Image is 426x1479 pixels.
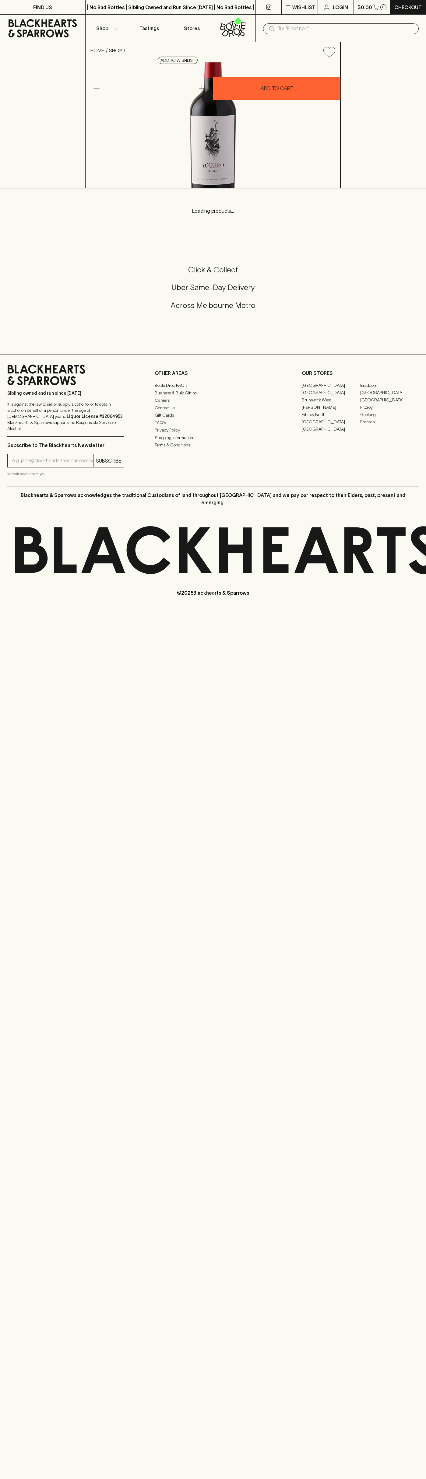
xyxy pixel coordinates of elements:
[109,48,122,53] a: SHOP
[128,15,171,42] a: Tastings
[302,369,419,377] p: OUR STORES
[155,434,272,441] a: Shipping Information
[360,396,419,404] a: [GEOGRAPHIC_DATA]
[7,471,124,477] p: We will never spam you
[302,389,360,396] a: [GEOGRAPHIC_DATA]
[302,382,360,389] a: [GEOGRAPHIC_DATA]
[7,442,124,449] p: Subscribe to The Blackhearts Newsletter
[33,4,52,11] p: FIND US
[360,404,419,411] a: Fitzroy
[184,25,200,32] p: Stores
[155,419,272,426] a: FAQ's
[155,369,272,377] p: OTHER AREAS
[360,389,419,396] a: [GEOGRAPHIC_DATA]
[6,207,420,215] p: Loading products...
[155,412,272,419] a: Gift Cards
[7,240,419,342] div: Call to action block
[7,282,419,292] h5: Uber Same-Day Delivery
[302,404,360,411] a: [PERSON_NAME]
[302,411,360,418] a: Fitzroy North
[155,404,272,411] a: Contact Us
[12,491,414,506] p: Blackhearts & Sparrows acknowledges the traditional Custodians of land throughout [GEOGRAPHIC_DAT...
[278,24,414,33] input: Try "Pinot noir"
[321,44,338,60] button: Add to wishlist
[155,397,272,404] a: Careers
[261,85,293,92] p: ADD TO CART
[96,25,108,32] p: Shop
[155,442,272,449] a: Terms & Conditions
[7,300,419,310] h5: Across Melbourne Metro
[155,382,272,389] a: Bottle Drop FAQ's
[155,389,272,397] a: Business & Bulk Gifting
[302,396,360,404] a: Brunswick West
[360,411,419,418] a: Geelong
[357,4,372,11] p: $0.00
[171,15,213,42] a: Stores
[360,382,419,389] a: Braddon
[90,48,104,53] a: HOME
[302,425,360,433] a: [GEOGRAPHIC_DATA]
[333,4,348,11] p: Login
[86,15,128,42] button: Shop
[155,427,272,434] a: Privacy Policy
[12,456,93,466] input: e.g. jane@blackheartsandsparrows.com.au
[7,390,124,396] p: Sibling owned and run since [DATE]
[67,414,123,419] strong: Liquor License #32064953
[96,457,121,464] p: SUBSCRIBE
[93,454,124,467] button: SUBSCRIBE
[360,418,419,425] a: Prahran
[158,57,198,64] button: Add to wishlist
[382,5,385,9] p: 0
[213,77,340,100] button: ADD TO CART
[302,418,360,425] a: [GEOGRAPHIC_DATA]
[86,62,340,188] img: 25037.png
[7,265,419,275] h5: Click & Collect
[7,401,124,432] p: It is against the law to sell or supply alcohol to, or to obtain alcohol on behalf of a person un...
[394,4,422,11] p: Checkout
[139,25,159,32] p: Tastings
[292,4,315,11] p: Wishlist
